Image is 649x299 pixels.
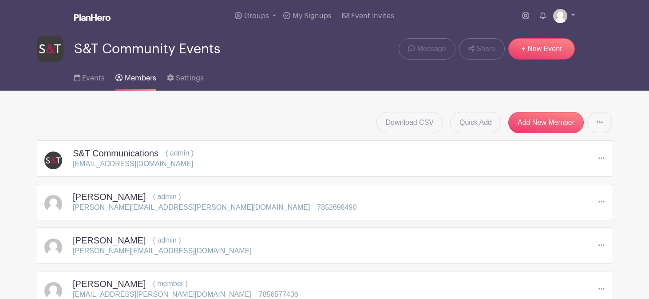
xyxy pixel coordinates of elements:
[44,195,62,213] img: default-ce2991bfa6775e67f084385cd625a349d9dcbb7a52a09fb2fda1e96e2d18dcdb.png
[73,279,146,289] h5: [PERSON_NAME]
[73,202,310,213] p: [PERSON_NAME][EMAIL_ADDRESS][PERSON_NAME][DOMAIN_NAME]
[376,112,443,133] a: Download CSV
[176,75,204,82] span: Settings
[293,12,332,20] span: My Signups
[73,148,158,159] h5: S&T Communications
[351,12,394,20] span: Event Invites
[73,191,146,202] h5: [PERSON_NAME]
[508,38,575,60] a: + New Event
[476,44,495,54] span: Share
[153,193,181,200] span: ( admin )
[125,75,156,82] span: Members
[82,75,105,82] span: Events
[167,62,204,91] a: Settings
[459,38,505,60] a: Share
[450,112,501,133] a: Quick Add
[73,246,252,256] p: [PERSON_NAME][EMAIL_ADDRESS][DOMAIN_NAME]
[115,62,156,91] a: Members
[44,239,62,256] img: default-ce2991bfa6775e67f084385cd625a349d9dcbb7a52a09fb2fda1e96e2d18dcdb.png
[153,236,181,244] span: ( admin )
[74,14,111,21] img: logo_white-6c42ec7e38ccf1d336a20a19083b03d10ae64f83f12c07503d8b9e83406b4c7d.svg
[317,202,356,213] p: 7852698490
[508,112,584,133] a: Add New Member
[153,280,187,287] span: ( member )
[73,159,193,169] p: [EMAIL_ADDRESS][DOMAIN_NAME]
[74,62,105,91] a: Events
[553,9,567,23] img: default-ce2991bfa6775e67f084385cd625a349d9dcbb7a52a09fb2fda1e96e2d18dcdb.png
[74,42,220,56] span: S&T Community Events
[417,44,446,54] span: Message
[37,36,63,62] img: s-and-t-logo-planhero.png
[244,12,269,20] span: Groups
[73,235,146,246] h5: [PERSON_NAME]
[399,38,455,60] a: Message
[44,151,62,169] img: s-and-t-logo-planhero.png
[166,149,194,157] span: ( admin )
